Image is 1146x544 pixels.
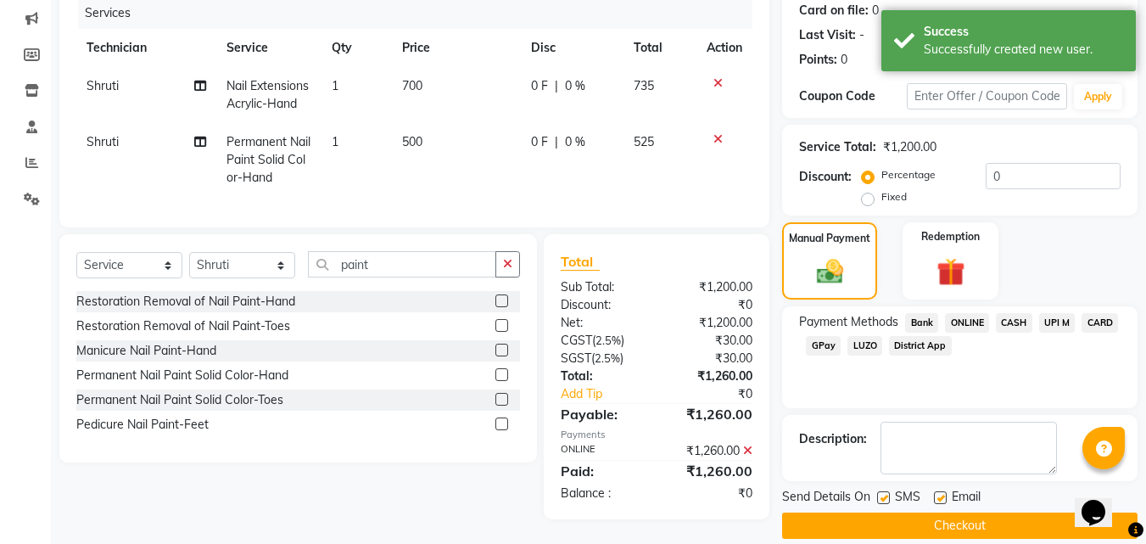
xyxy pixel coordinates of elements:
div: Paid: [548,461,657,481]
div: Discount: [799,168,852,186]
span: Send Details On [782,488,870,509]
div: Pedicure Nail Paint-Feet [76,416,209,434]
span: 1 [332,134,338,149]
div: ₹1,260.00 [657,461,765,481]
span: LUZO [847,336,882,356]
iframe: chat widget [1075,476,1129,527]
span: Email [952,488,981,509]
div: ₹1,260.00 [657,367,765,385]
img: _cash.svg [808,256,852,287]
th: Service [216,29,321,67]
div: Sub Total: [548,278,657,296]
div: ₹1,200.00 [883,138,936,156]
div: ₹30.00 [657,350,765,367]
span: GPay [806,336,841,356]
th: Qty [321,29,392,67]
div: Discount: [548,296,657,314]
div: Coupon Code [799,87,906,105]
div: Success [924,23,1123,41]
div: Balance : [548,485,657,502]
span: 0 % [565,77,585,95]
span: Permanent Nail Paint Solid Color-Hand [226,134,310,185]
div: Service Total: [799,138,876,156]
div: Restoration Removal of Nail Paint-Hand [76,293,295,311]
label: Manual Payment [789,231,870,246]
div: ₹1,260.00 [657,442,765,460]
span: 0 F [531,133,548,151]
div: ₹1,260.00 [657,404,765,424]
div: ( ) [548,350,657,367]
div: Permanent Nail Paint Solid Color-Hand [76,367,288,384]
div: Payable: [548,404,657,424]
div: Payments [561,428,752,442]
input: Enter Offer / Coupon Code [907,83,1067,109]
span: 2.5% [595,334,621,347]
div: Card on file: [799,2,869,20]
span: Shruti [87,134,119,149]
div: ₹0 [657,485,765,502]
div: - [859,26,864,44]
span: 1 [332,78,338,93]
a: Add Tip [548,385,674,403]
div: ( ) [548,332,657,350]
th: Technician [76,29,216,67]
span: UPI M [1039,313,1076,333]
div: ₹0 [657,296,765,314]
label: Fixed [881,189,907,205]
div: 0 [841,51,847,69]
th: Price [392,29,521,67]
span: CARD [1082,313,1118,333]
span: 525 [634,134,654,149]
label: Redemption [921,229,980,244]
div: Net: [548,314,657,332]
span: Nail Extensions Acrylic-Hand [226,78,309,111]
span: CASH [996,313,1032,333]
img: _gift.svg [928,255,974,289]
div: Points: [799,51,837,69]
label: Percentage [881,167,936,182]
div: ₹1,200.00 [657,278,765,296]
span: SMS [895,488,920,509]
div: 0 [872,2,879,20]
span: Shruti [87,78,119,93]
span: Total [561,253,600,271]
div: Successfully created new user. [924,41,1123,59]
div: ₹0 [675,385,766,403]
div: ₹30.00 [657,332,765,350]
span: 2.5% [595,351,620,365]
th: Action [696,29,752,67]
span: 735 [634,78,654,93]
div: ₹1,200.00 [657,314,765,332]
span: 500 [402,134,422,149]
span: 700 [402,78,422,93]
div: ONLINE [548,442,657,460]
button: Checkout [782,513,1138,539]
div: Last Visit: [799,26,856,44]
th: Total [623,29,696,67]
span: | [555,133,558,151]
th: Disc [521,29,623,67]
div: Restoration Removal of Nail Paint-Toes [76,317,290,335]
span: | [555,77,558,95]
div: Total: [548,367,657,385]
span: 0 % [565,133,585,151]
div: Description: [799,430,867,448]
span: SGST [561,351,591,366]
div: Permanent Nail Paint Solid Color-Toes [76,391,283,409]
button: Apply [1074,84,1122,109]
span: CGST [561,333,592,348]
div: Manicure Nail Paint-Hand [76,342,216,360]
span: ONLINE [945,313,989,333]
input: Search or Scan [308,251,496,278]
span: Bank [905,313,938,333]
span: Payment Methods [799,313,898,331]
span: 0 F [531,77,548,95]
span: District App [889,336,952,356]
